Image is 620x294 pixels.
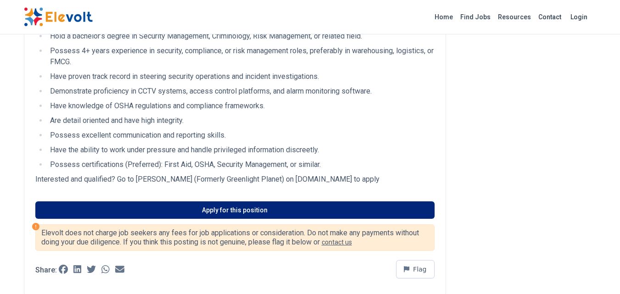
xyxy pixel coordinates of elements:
[47,115,435,126] li: Are detail oriented and have high integrity.
[47,100,435,111] li: Have knowledge of OSHA regulations and compliance frameworks.
[35,201,435,219] a: Apply for this position
[47,159,435,170] li: Possess certifications (Preferred): First Aid, OSHA, Security Management, or similar.
[494,10,535,24] a: Resources
[24,7,93,27] img: Elevolt
[535,10,565,24] a: Contact
[47,86,435,97] li: Demonstrate proficiency in CCTV systems, access control platforms, and alarm monitoring software.
[47,130,435,141] li: Possess excellent communication and reporting skills.
[47,71,435,82] li: Have proven track record in steering security operations and incident investigations.
[47,144,435,155] li: Have the ability to work under pressure and handle privileged information discreetly.
[47,45,435,67] li: Possess 4+ years experience in security, compliance, or risk management roles, preferably in ware...
[457,10,494,24] a: Find Jobs
[396,260,435,278] button: Flag
[565,8,593,26] a: Login
[41,228,429,247] p: Elevolt does not charge job seekers any fees for job applications or consideration. Do not make a...
[35,266,57,274] p: Share:
[322,239,352,246] a: contact us
[47,31,435,42] li: Hold a bachelor’s degree in Security Management, Criminology, Risk Management, or related field.
[35,174,435,185] p: Interested and qualified? Go to [PERSON_NAME] (Formerly Greenlight Planet) on [DOMAIN_NAME] to apply
[431,10,457,24] a: Home
[574,250,620,294] iframe: Chat Widget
